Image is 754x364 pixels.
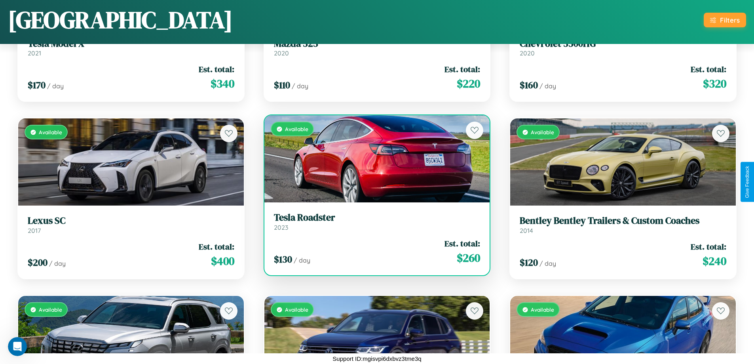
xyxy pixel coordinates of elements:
[520,49,535,57] span: 2020
[520,256,538,269] span: $ 120
[274,49,289,57] span: 2020
[274,78,290,91] span: $ 110
[691,63,726,75] span: Est. total:
[199,63,234,75] span: Est. total:
[274,212,481,231] a: Tesla Roadster2023
[691,241,726,252] span: Est. total:
[539,82,556,90] span: / day
[49,259,66,267] span: / day
[531,306,554,313] span: Available
[745,166,750,198] div: Give Feedback
[28,215,234,234] a: Lexus SC2017
[274,223,288,231] span: 2023
[28,227,41,234] span: 2017
[39,306,62,313] span: Available
[274,253,292,266] span: $ 130
[457,76,480,91] span: $ 220
[520,215,726,227] h3: Bentley Bentley Trailers & Custom Coaches
[47,82,64,90] span: / day
[199,241,234,252] span: Est. total:
[211,76,234,91] span: $ 340
[444,63,480,75] span: Est. total:
[332,353,421,364] p: Support ID: mgisvpi6dxbvz3tme3q
[457,250,480,266] span: $ 260
[294,256,310,264] span: / day
[720,16,740,24] div: Filters
[539,259,556,267] span: / day
[703,253,726,269] span: $ 240
[39,129,62,135] span: Available
[28,49,41,57] span: 2021
[28,38,234,57] a: Tesla Model X2021
[274,38,481,57] a: Mazda 3232020
[703,76,726,91] span: $ 320
[285,126,308,132] span: Available
[274,212,481,223] h3: Tesla Roadster
[211,253,234,269] span: $ 400
[520,215,726,234] a: Bentley Bentley Trailers & Custom Coaches2014
[292,82,308,90] span: / day
[520,227,533,234] span: 2014
[531,129,554,135] span: Available
[704,13,746,27] button: Filters
[8,337,27,356] iframe: Intercom live chat
[28,256,47,269] span: $ 200
[285,306,308,313] span: Available
[8,4,233,36] h1: [GEOGRAPHIC_DATA]
[28,215,234,227] h3: Lexus SC
[520,38,726,57] a: Chevrolet 3500HG2020
[520,78,538,91] span: $ 160
[28,78,46,91] span: $ 170
[444,238,480,249] span: Est. total:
